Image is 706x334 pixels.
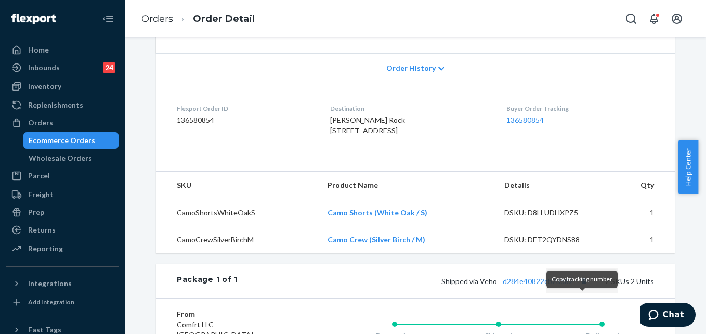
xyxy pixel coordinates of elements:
[28,62,60,73] div: Inbounds
[504,235,602,245] div: DSKU: DET2QYDNS88
[28,100,83,110] div: Replenishments
[552,275,612,283] span: Copy tracking number
[6,78,119,95] a: Inventory
[103,62,115,73] div: 24
[441,277,591,286] span: Shipped via Veho
[177,309,301,319] dt: From
[328,208,427,217] a: Camo Shorts (White Oak / S)
[133,4,263,34] ol: breadcrumbs
[28,278,72,289] div: Integrations
[29,135,95,146] div: Ecommerce Orders
[29,153,92,163] div: Wholesale Orders
[28,171,50,181] div: Parcel
[330,115,405,135] span: [PERSON_NAME] Rock [STREET_ADDRESS]
[156,226,319,253] td: CamoCrewSilverBirchM
[23,150,119,166] a: Wholesale Orders
[177,274,238,288] div: Package 1 of 1
[504,208,602,218] div: DSKU: D8LLUDHXPZ5
[28,118,53,128] div: Orders
[238,274,654,288] div: 2 SKUs 2 Units
[6,59,119,76] a: Inbounds24
[610,199,675,227] td: 1
[6,42,119,58] a: Home
[6,204,119,221] a: Prep
[28,298,74,306] div: Add Integration
[193,13,255,24] a: Order Detail
[28,189,54,200] div: Freight
[610,172,675,199] th: Qty
[610,226,675,253] td: 1
[6,168,119,184] a: Parcel
[156,199,319,227] td: CamoShortsWhiteOakS
[177,104,313,113] dt: Flexport Order ID
[666,8,687,29] button: Open account menu
[6,186,119,203] a: Freight
[141,13,173,24] a: Orders
[330,104,490,113] dt: Destination
[386,63,436,73] span: Order History
[28,207,44,217] div: Prep
[496,172,610,199] th: Details
[506,104,654,113] dt: Buyer Order Tracking
[23,132,119,149] a: Ecommerce Orders
[6,275,119,292] button: Integrations
[28,81,61,92] div: Inventory
[6,222,119,238] a: Returns
[11,14,56,24] img: Flexport logo
[177,115,313,125] dd: 136580854
[621,8,642,29] button: Open Search Box
[28,225,56,235] div: Returns
[503,277,573,286] a: d284e40822cb23d82
[28,243,63,254] div: Reporting
[6,97,119,113] a: Replenishments
[644,8,664,29] button: Open notifications
[506,115,544,124] a: 136580854
[640,303,696,329] iframe: Opens a widget where you can chat to one of our agents
[319,172,496,199] th: Product Name
[328,235,425,244] a: Camo Crew (Silver Birch / M)
[156,172,319,199] th: SKU
[678,140,698,194] button: Help Center
[6,114,119,131] a: Orders
[6,296,119,309] a: Add Integration
[6,240,119,257] a: Reporting
[98,8,119,29] button: Close Navigation
[28,45,49,55] div: Home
